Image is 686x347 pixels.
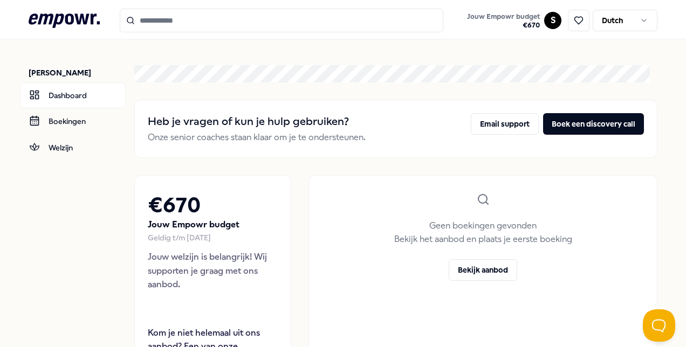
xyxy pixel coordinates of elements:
[544,12,561,29] button: S
[148,113,366,130] h2: Heb je vragen of kun je hulp gebruiken?
[20,135,126,161] a: Welzijn
[148,130,366,144] p: Onze senior coaches staan klaar om je te ondersteunen.
[120,9,443,32] input: Search for products, categories or subcategories
[643,309,675,342] iframe: Help Scout Beacon - Open
[20,108,126,134] a: Boekingen
[449,259,517,281] button: Bekijk aanbod
[394,219,572,246] p: Geen boekingen gevonden Bekijk het aanbod en plaats je eerste boeking
[543,113,644,135] button: Boek een discovery call
[463,9,544,32] a: Jouw Empowr budget€670
[148,250,278,292] p: Jouw welzijn is belangrijk! Wij supporten je graag met ons aanbod.
[467,21,540,30] span: € 670
[471,113,539,144] a: Email support
[467,12,540,21] span: Jouw Empowr budget
[148,189,278,223] h2: € 670
[148,232,278,244] div: Geldig t/m [DATE]
[148,218,278,232] p: Jouw Empowr budget
[20,82,126,108] a: Dashboard
[465,10,542,32] button: Jouw Empowr budget€670
[471,113,539,135] button: Email support
[29,67,126,78] p: [PERSON_NAME]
